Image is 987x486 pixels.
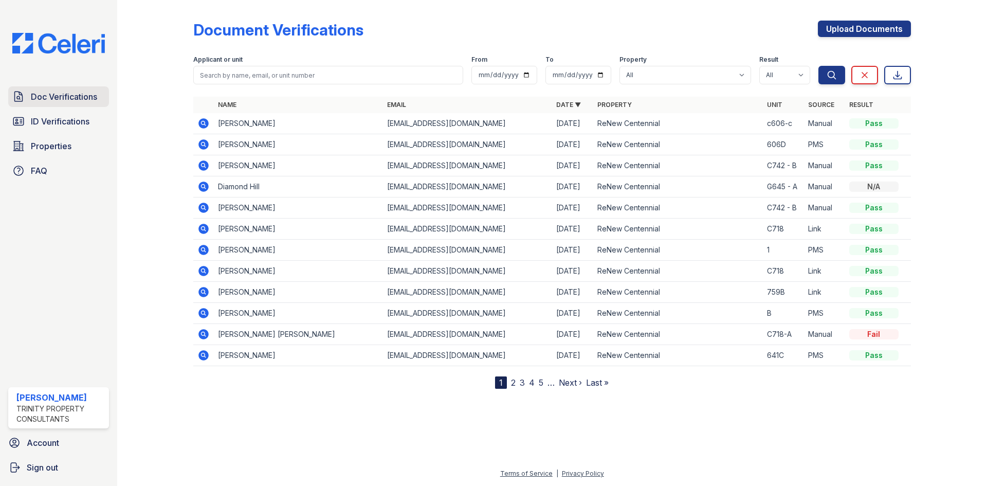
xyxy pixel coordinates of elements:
img: CE_Logo_Blue-a8612792a0a2168367f1c8372b55b34899dd931a85d93a1a3d3e32e68fde9ad4.png [4,33,113,53]
span: Properties [31,140,71,152]
a: ID Verifications [8,111,109,132]
td: [EMAIL_ADDRESS][DOMAIN_NAME] [383,282,552,303]
a: Next › [559,377,582,388]
td: c606-c [763,113,804,134]
div: 1 [495,376,507,389]
a: Last » [586,377,609,388]
div: Trinity Property Consultants [16,404,105,424]
td: [DATE] [552,134,593,155]
td: [DATE] [552,219,593,240]
td: C742 - B [763,197,804,219]
td: [PERSON_NAME] [214,282,383,303]
a: Doc Verifications [8,86,109,107]
div: Pass [849,308,899,318]
td: [EMAIL_ADDRESS][DOMAIN_NAME] [383,113,552,134]
a: Sign out [4,457,113,478]
td: [DATE] [552,345,593,366]
div: [PERSON_NAME] [16,391,105,404]
td: [PERSON_NAME] [214,240,383,261]
td: G645 - A [763,176,804,197]
td: [PERSON_NAME] [214,219,383,240]
a: Date ▼ [556,101,581,109]
td: 1 [763,240,804,261]
a: Email [387,101,406,109]
div: Fail [849,329,899,339]
td: [PERSON_NAME] [214,345,383,366]
div: Pass [849,350,899,361]
td: [EMAIL_ADDRESS][DOMAIN_NAME] [383,155,552,176]
td: PMS [804,240,845,261]
label: From [471,56,487,64]
span: Account [27,437,59,449]
a: Terms of Service [500,470,553,477]
td: [PERSON_NAME] [214,261,383,282]
td: ReNew Centennial [593,176,762,197]
td: [EMAIL_ADDRESS][DOMAIN_NAME] [383,176,552,197]
td: 759B [763,282,804,303]
div: Pass [849,266,899,276]
label: To [545,56,554,64]
div: N/A [849,182,899,192]
td: ReNew Centennial [593,345,762,366]
label: Result [759,56,778,64]
a: Result [849,101,873,109]
span: ID Verifications [31,115,89,128]
td: ReNew Centennial [593,113,762,134]
td: ReNew Centennial [593,134,762,155]
td: [PERSON_NAME] [214,303,383,324]
td: [EMAIL_ADDRESS][DOMAIN_NAME] [383,303,552,324]
div: Pass [849,287,899,297]
td: PMS [804,134,845,155]
td: C718 [763,219,804,240]
span: FAQ [31,165,47,177]
a: Properties [8,136,109,156]
a: Property [597,101,632,109]
td: ReNew Centennial [593,197,762,219]
td: Manual [804,324,845,345]
div: Pass [849,118,899,129]
td: [DATE] [552,240,593,261]
a: FAQ [8,160,109,181]
div: Pass [849,139,899,150]
a: Upload Documents [818,21,911,37]
td: [EMAIL_ADDRESS][DOMAIN_NAME] [383,240,552,261]
td: Link [804,261,845,282]
td: ReNew Centennial [593,324,762,345]
td: [PERSON_NAME] [214,197,383,219]
td: Manual [804,113,845,134]
td: [DATE] [552,176,593,197]
td: C742 - B [763,155,804,176]
td: [PERSON_NAME] [PERSON_NAME] [214,324,383,345]
span: Doc Verifications [31,91,97,103]
a: Privacy Policy [562,470,604,477]
label: Property [619,56,647,64]
td: ReNew Centennial [593,240,762,261]
td: [DATE] [552,155,593,176]
td: ReNew Centennial [593,219,762,240]
td: [DATE] [552,303,593,324]
div: Document Verifications [193,21,363,39]
td: ReNew Centennial [593,303,762,324]
td: [EMAIL_ADDRESS][DOMAIN_NAME] [383,324,552,345]
td: Link [804,219,845,240]
td: [EMAIL_ADDRESS][DOMAIN_NAME] [383,197,552,219]
a: 3 [520,377,525,388]
a: Name [218,101,236,109]
div: | [556,470,558,477]
div: Pass [849,203,899,213]
td: [EMAIL_ADDRESS][DOMAIN_NAME] [383,261,552,282]
td: [DATE] [552,324,593,345]
div: Pass [849,160,899,171]
td: C718 [763,261,804,282]
a: Source [808,101,834,109]
td: [EMAIL_ADDRESS][DOMAIN_NAME] [383,219,552,240]
td: Manual [804,197,845,219]
td: Link [804,282,845,303]
input: Search by name, email, or unit number [193,66,463,84]
td: [PERSON_NAME] [214,113,383,134]
td: ReNew Centennial [593,155,762,176]
label: Applicant or unit [193,56,243,64]
a: Account [4,433,113,453]
td: PMS [804,303,845,324]
td: [PERSON_NAME] [214,134,383,155]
